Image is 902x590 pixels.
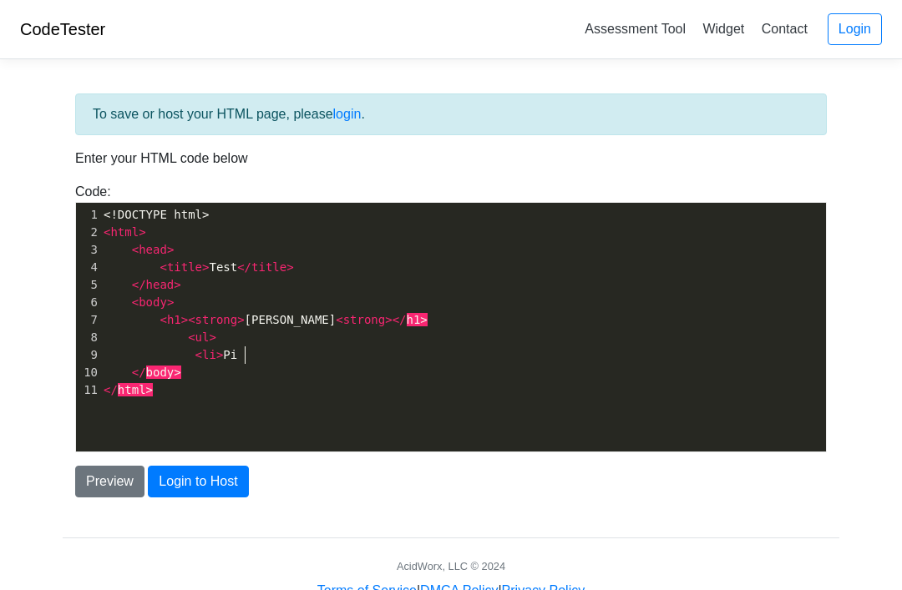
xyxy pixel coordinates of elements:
div: 8 [76,329,100,346]
span: <!DOCTYPE html> [104,208,209,221]
a: CodeTester [20,20,105,38]
span: strong [195,313,238,326]
span: < [188,330,195,344]
span: li [202,348,216,361]
div: 2 [76,224,100,241]
span: ></ [385,313,406,326]
a: Widget [696,15,751,43]
span: > [237,313,244,326]
span: </ [132,278,146,291]
span: strong [343,313,386,326]
div: 11 [76,381,100,399]
p: Enter your HTML code below [75,149,827,169]
span: > [174,366,180,379]
div: 4 [76,259,100,276]
span: < [160,313,166,326]
a: Login [828,13,882,45]
span: < [132,295,139,309]
span: </ [104,383,118,396]
span: title [251,260,286,274]
span: > [420,313,427,326]
span: > [216,348,223,361]
a: Contact [755,15,814,43]
span: head [146,278,175,291]
span: < [160,260,166,274]
button: Login to Host [148,466,248,497]
span: </ [237,260,251,274]
span: > [202,260,209,274]
span: > [209,330,215,344]
button: Preview [75,466,144,497]
span: h1 [167,313,181,326]
span: > [286,260,293,274]
span: </ [132,366,146,379]
div: AcidWorx, LLC © 2024 [397,558,505,574]
div: 5 [76,276,100,294]
span: body [146,366,175,379]
span: < [195,348,202,361]
a: login [333,107,362,121]
span: > [167,243,174,256]
span: > [146,383,153,396]
span: ul [195,330,210,344]
span: < [336,313,342,326]
span: h1 [407,313,421,326]
span: > [167,295,174,309]
span: > [139,225,145,239]
a: Assessment Tool [578,15,692,43]
div: Code: [63,182,839,452]
span: head [139,243,167,256]
span: Test [104,260,294,274]
span: Pi [104,348,237,361]
span: title [167,260,202,274]
span: < [104,225,110,239]
span: html [110,225,139,239]
span: body [139,295,167,309]
span: > [174,278,180,291]
div: 1 [76,206,100,224]
span: < [132,243,139,256]
div: 7 [76,311,100,329]
span: html [118,383,146,396]
span: [PERSON_NAME] [104,313,428,326]
div: 9 [76,346,100,364]
div: 6 [76,294,100,311]
span: >< [181,313,195,326]
div: To save or host your HTML page, please . [75,93,827,135]
div: 3 [76,241,100,259]
div: 10 [76,364,100,381]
